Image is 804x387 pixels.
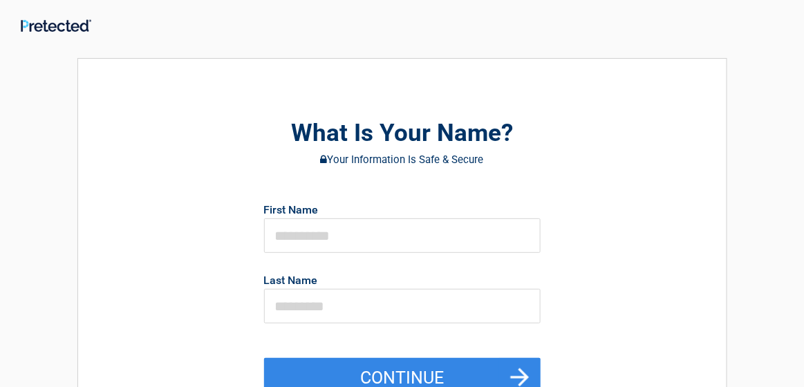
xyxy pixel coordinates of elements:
label: Last Name [264,275,318,286]
h3: Your Information Is Safe & Secure [154,154,651,165]
img: Main Logo [21,19,91,32]
h2: What Is Your Name? [154,117,651,150]
label: First Name [264,205,319,216]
